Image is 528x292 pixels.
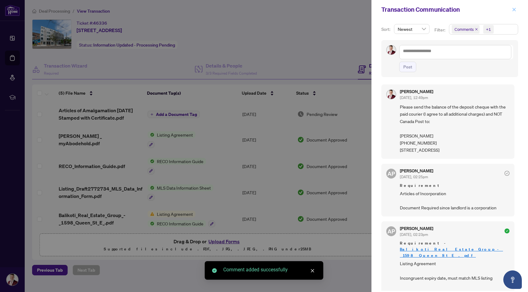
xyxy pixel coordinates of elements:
img: Profile Icon [387,45,396,55]
span: [DATE], 02:25pm [400,175,428,179]
span: AP [388,227,395,236]
span: Newest [398,24,426,34]
span: Comments [452,25,480,34]
span: check-circle [505,171,509,176]
h5: [PERSON_NAME] [400,169,433,173]
span: check-circle [505,228,509,233]
span: AP [388,169,395,178]
span: close [475,28,478,31]
span: [DATE], 12:49pm [400,95,428,100]
p: Filter: [434,27,446,33]
span: [DATE], 02:23pm [400,232,428,237]
div: Transaction Communication [381,5,510,14]
img: Profile Icon [387,90,396,99]
button: Open asap [503,270,522,289]
span: Requirement [400,183,509,189]
span: check-circle [212,268,217,273]
span: close [512,7,516,12]
span: close [310,269,315,273]
span: Please send the balance of the deposit cheque with the paid courier (I agree to all additional ch... [400,103,509,154]
button: Post [399,62,416,72]
span: Articles of Incorporation Document Required since landlord is a corporation [400,190,509,212]
span: Requirement - [400,240,509,259]
h5: [PERSON_NAME] [400,226,433,231]
div: +1 [486,26,491,32]
a: Close [309,267,316,274]
p: Sort: [381,26,392,33]
span: Comments [455,26,474,32]
a: Balikoti_Real_Estate_Group_-_1598_Queen_St_E_.pdf [400,247,503,258]
h5: [PERSON_NAME] [400,89,433,94]
div: Comment added successfully [223,266,316,273]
